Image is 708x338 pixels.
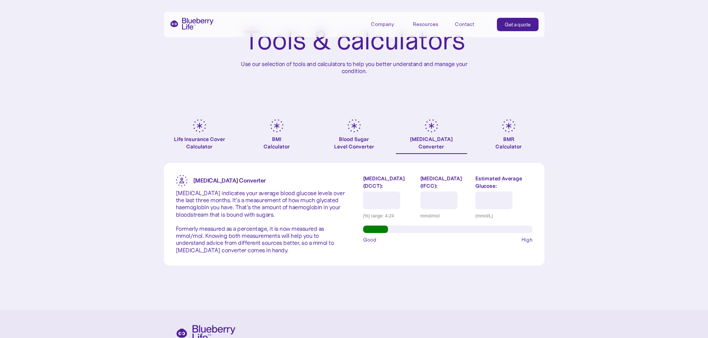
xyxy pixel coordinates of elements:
div: Resources [413,21,438,27]
a: [MEDICAL_DATA]Converter [396,119,467,154]
div: Company [371,21,394,27]
div: Company [371,18,404,30]
a: BMICalculator [241,119,313,154]
label: Estimated Average Glucose: [475,175,532,190]
div: Blood Sugar Level Converter [334,135,374,150]
span: Good [363,236,376,243]
p: Use our selection of tools and calculators to help you better understand and manage your condition. [235,60,473,75]
strong: [MEDICAL_DATA] Converter [193,177,266,184]
a: Blood SugarLevel Converter [319,119,390,154]
span: High [521,236,533,243]
div: (%) range: 4-24 [363,212,415,220]
label: [MEDICAL_DATA] (IFCC): [420,175,470,190]
a: home [170,18,214,30]
a: Life Insurance Cover Calculator [164,119,235,154]
div: Contact [455,21,474,27]
div: Get a quote [505,21,531,28]
p: [MEDICAL_DATA] indicates your average blood glucose levels over the last three months. It’s a mea... [176,190,345,254]
div: [MEDICAL_DATA] Converter [410,135,453,150]
div: mmol/mol [420,212,470,220]
div: (mmol/L) [475,212,532,220]
div: Life Insurance Cover Calculator [164,135,235,150]
a: Get a quote [497,18,539,31]
label: [MEDICAL_DATA] (DCCT): [363,175,415,190]
h1: Tools & calculators [243,26,465,55]
a: BMRCalculator [473,119,544,154]
div: Resources [413,18,446,30]
div: BMI Calculator [264,135,290,150]
div: BMR Calculator [495,135,522,150]
a: Contact [455,18,488,30]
